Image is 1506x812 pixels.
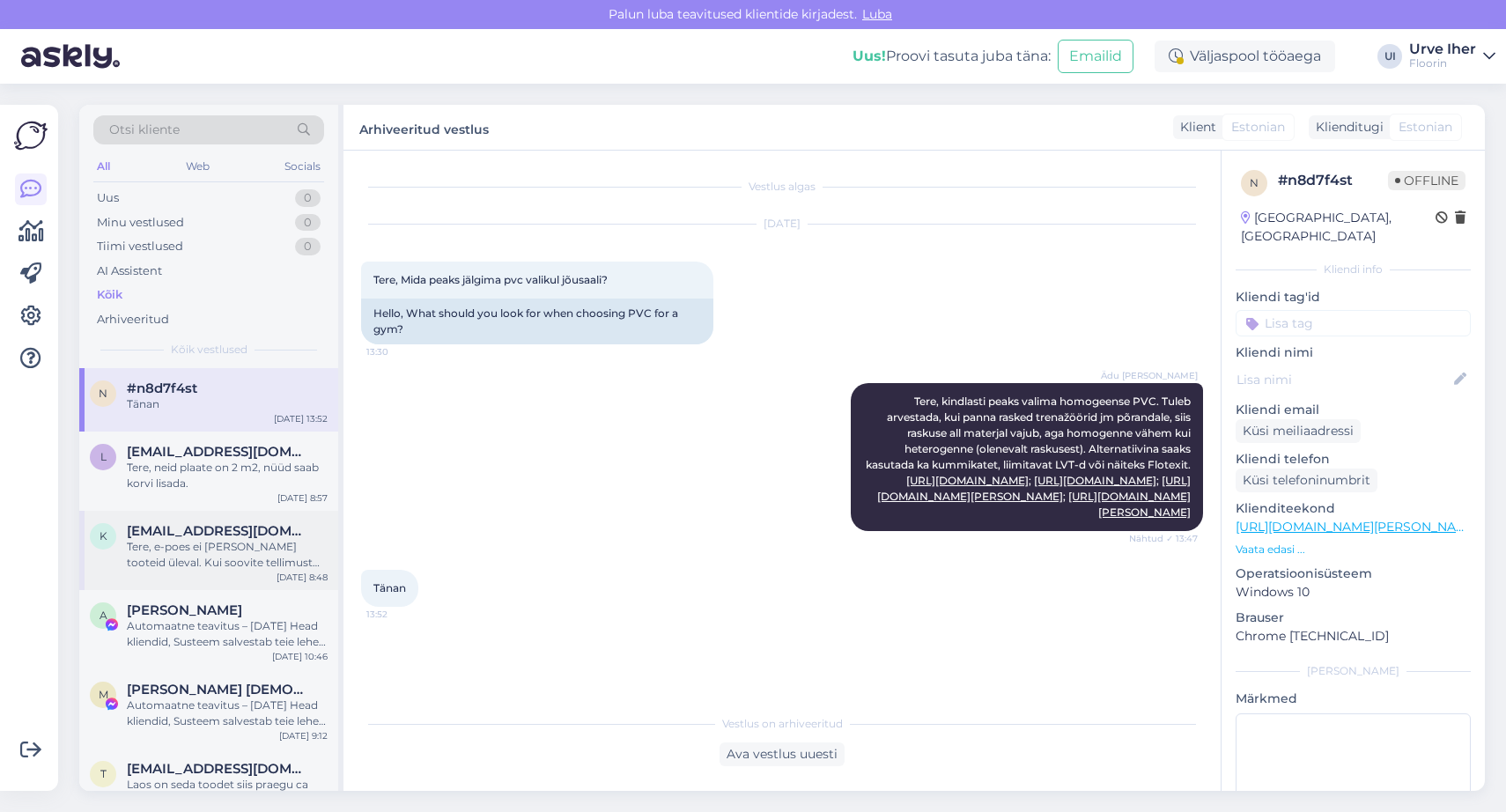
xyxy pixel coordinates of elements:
[1236,627,1471,646] p: Chrome [TECHNICAL_ID]
[100,529,107,543] span: k
[1231,118,1285,137] span: Estonian
[295,214,321,232] div: 0
[295,238,321,255] div: 0
[1278,170,1388,191] div: # n8d7f4st
[366,608,432,621] span: 13:52
[100,450,107,463] span: l
[97,189,119,207] div: Uus
[127,602,242,618] span: Alba Vallejo
[361,299,713,344] div: Hello, What should you look for when choosing PVC for a gym?
[1250,176,1259,189] span: n
[277,491,328,505] div: [DATE] 8:57
[1241,209,1436,246] div: [GEOGRAPHIC_DATA], [GEOGRAPHIC_DATA]
[366,345,432,358] span: 13:30
[1409,42,1476,56] div: Urve Iher
[97,214,184,232] div: Minu vestlused
[100,767,107,780] span: t
[1237,370,1451,389] input: Lisa nimi
[361,216,1203,232] div: [DATE]
[1129,532,1198,545] span: Nähtud ✓ 13:47
[127,523,310,539] span: karhoovel@gmail.com
[361,179,1203,195] div: Vestlus algas
[1409,56,1476,70] div: Floorin
[373,581,406,594] span: Tänan
[1058,40,1133,73] button: Emailid
[1155,41,1335,72] div: Väljaspool tööaega
[97,286,122,304] div: Kõik
[866,395,1193,519] span: Tere, kindlasti peaks valima homogeense PVC. Tuleb arvestada, kui panna rasked trenažöörid jm põr...
[1068,490,1191,519] a: [URL][DOMAIN_NAME][PERSON_NAME]
[279,729,328,742] div: [DATE] 9:12
[274,412,328,425] div: [DATE] 13:52
[97,311,169,328] div: Arhiveeritud
[1236,401,1471,419] p: Kliendi email
[97,238,183,255] div: Tiimi vestlused
[127,618,328,650] div: Automaatne teavitus – [DATE] Head kliendid, Susteem salvestab teie lehel tehtud tegevustega seotu...
[97,262,162,280] div: AI Assistent
[127,396,328,412] div: Tänan
[99,387,107,400] span: n
[1377,44,1402,69] div: UI
[1236,663,1471,679] div: [PERSON_NAME]
[1236,583,1471,602] p: Windows 10
[853,46,1051,67] div: Proovi tasuta juba täna:
[720,742,845,766] div: Ava vestlus uuesti
[1388,171,1465,190] span: Offline
[1236,419,1361,443] div: Küsi meiliaadressi
[277,571,328,584] div: [DATE] 8:48
[1236,310,1471,336] input: Lisa tag
[127,539,328,571] div: Tere, e-poes ei [PERSON_NAME] tooteid üleval. Kui soovite tellimust esitada, siis palun kirjutage...
[295,189,321,207] div: 0
[1236,262,1471,277] div: Kliendi info
[373,273,608,286] span: Tere, Mida peaks jälgima pvc valikul jõusaali?
[1173,118,1216,137] div: Klient
[1409,42,1495,70] a: Urve IherFloorin
[1236,469,1377,492] div: Küsi telefoninumbrit
[1236,343,1471,362] p: Kliendi nimi
[1101,369,1198,382] span: Ädu [PERSON_NAME]
[182,155,213,178] div: Web
[127,460,328,491] div: Tere, neid plaate on 2 m2, nüüd saab korvi lisada.
[127,444,310,460] span: laur.mailiis@gmail.com
[1236,690,1471,708] p: Märkmed
[281,155,324,178] div: Socials
[722,716,843,732] span: Vestlus on arhiveeritud
[857,6,897,22] span: Luba
[906,474,1031,487] a: [URL][DOMAIN_NAME];
[1399,118,1452,137] span: Estonian
[1309,118,1384,137] div: Klienditugi
[1236,450,1471,469] p: Kliendi telefon
[127,380,197,396] span: #n8d7f4st
[100,609,107,622] span: A
[109,121,180,139] span: Otsi kliente
[127,777,328,808] div: Laos on seda toodet siis praegu ca 3,68 m2.
[1236,565,1471,583] p: Operatsioonisüsteem
[127,682,310,698] span: Maria Jesus Fuertes Allueva
[1236,519,1479,535] a: [URL][DOMAIN_NAME][PERSON_NAME]
[1236,288,1471,306] p: Kliendi tag'id
[1236,542,1471,557] p: Vaata edasi ...
[1236,609,1471,627] p: Brauser
[127,761,310,777] span: toomas@mhv.ee
[1034,474,1159,487] a: [URL][DOMAIN_NAME];
[1236,499,1471,518] p: Klienditeekond
[127,698,328,729] div: Automaatne teavitus – [DATE] Head kliendid, Susteem salvestab teie lehel tehtud tegevustega seotu...
[853,48,886,64] b: Uus!
[359,115,489,139] label: Arhiveeritud vestlus
[272,650,328,663] div: [DATE] 10:46
[93,155,114,178] div: All
[14,119,48,152] img: Askly Logo
[99,688,108,701] span: M
[171,342,247,358] span: Kõik vestlused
